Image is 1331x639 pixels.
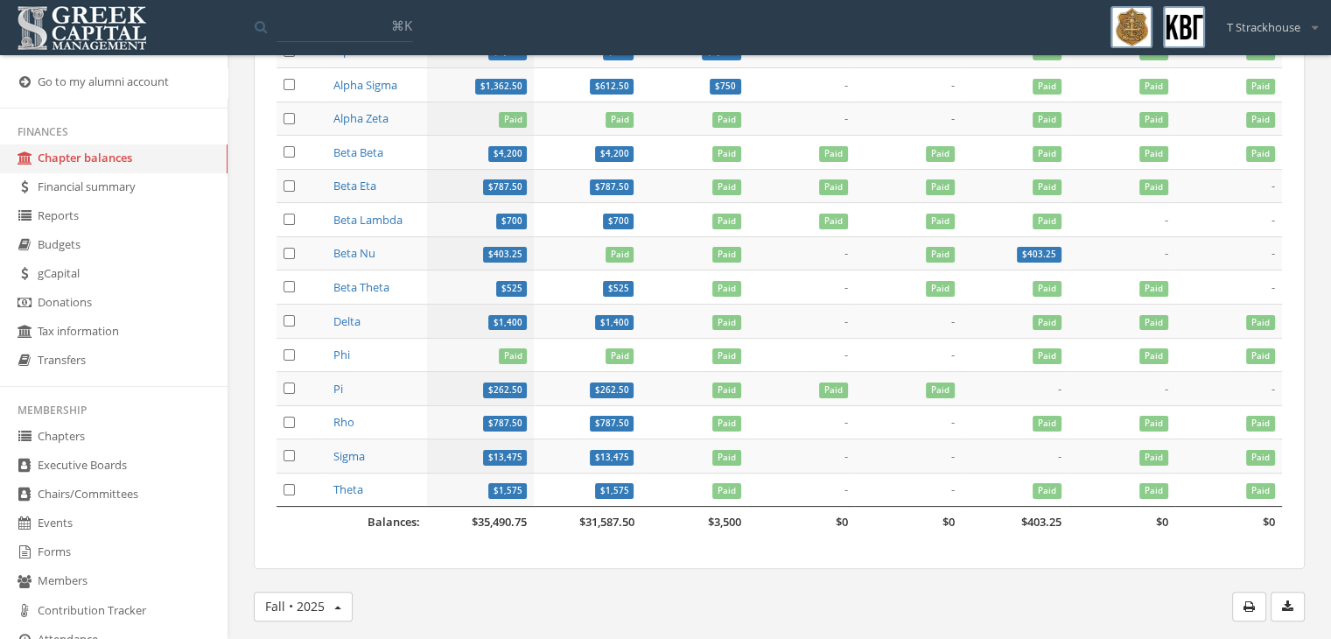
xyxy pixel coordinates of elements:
span: $403.25 [1022,249,1056,260]
span: Paid [1246,315,1275,331]
a: $787.50 [483,178,528,193]
a: Paid [1139,313,1168,329]
a: Paid [1033,110,1061,126]
a: - [951,481,955,497]
a: $525 [603,279,634,295]
span: Paid [1033,348,1061,364]
span: Paid [819,383,848,398]
a: $1,575 [595,481,634,497]
span: Paid [1139,45,1168,60]
span: $525 [496,281,528,297]
a: - [844,347,848,362]
span: $0 [1263,514,1275,530]
span: Paid [1033,112,1061,128]
span: $403.25 [483,247,528,263]
a: Paid [1246,414,1275,430]
a: Paid [712,414,741,430]
span: Paid [1246,483,1275,499]
a: Beta Theta [333,279,389,295]
a: Paid [1139,144,1168,160]
a: Phi [333,347,350,362]
span: $1,362.50 [475,79,528,95]
a: - [844,481,848,497]
a: Paid [1033,279,1061,295]
a: Beta Eta [333,178,376,193]
a: Paid [1033,212,1061,228]
span: Paid [926,281,955,297]
a: $525 [496,279,528,295]
span: - [1271,381,1275,397]
a: Paid [712,448,741,464]
span: $787.50 [595,181,629,193]
span: Paid [499,112,528,128]
span: Paid [926,247,955,263]
a: - [951,448,955,464]
span: $262.50 [595,384,629,396]
a: Paid [1139,448,1168,464]
span: Paid [1033,179,1061,195]
span: Paid [712,383,741,398]
a: Paid [1139,279,1168,295]
a: $787.50 [590,178,634,193]
a: Paid [1033,414,1061,430]
a: - [951,313,955,329]
a: Beta Beta [333,144,383,160]
span: Paid [712,450,741,466]
a: Paid [819,212,848,228]
button: Fall • 2025 [254,592,353,621]
a: Paid [606,347,634,362]
a: Paid [926,178,955,193]
a: $1,400 [595,313,634,329]
span: - [1271,279,1275,295]
span: $35,490.75 [472,514,527,530]
a: $4,200 [595,144,634,160]
a: Paid [712,212,741,228]
span: Paid [1246,45,1275,60]
span: Paid [712,483,741,499]
a: - [1271,178,1275,193]
span: - [844,414,848,430]
a: Paid [1246,481,1275,497]
a: - [1165,212,1168,228]
span: - [844,110,848,126]
span: Paid [1139,348,1168,364]
span: - [1271,245,1275,261]
a: - [951,77,955,93]
span: Paid [926,146,955,162]
a: Paid [606,110,634,126]
td: Balances: [326,507,427,537]
span: Paid [1033,146,1061,162]
a: Paid [1246,347,1275,362]
span: Paid [1139,483,1168,499]
a: $262.50 [590,381,634,397]
a: Sigma [333,448,365,464]
a: Alpha Sigma [333,77,397,93]
span: $750 [715,81,736,92]
span: $4,200 [488,146,528,162]
span: $1,575 [488,483,528,499]
span: $31,587.50 [578,514,634,530]
a: Paid [1033,43,1061,59]
span: Paid [1033,281,1061,297]
div: T Strackhouse [1215,6,1318,36]
a: - [1165,381,1168,397]
span: - [844,77,848,93]
span: $525 [608,283,629,294]
a: $750 [710,77,741,93]
a: Paid [1033,178,1061,193]
span: - [1165,245,1168,261]
span: - [951,414,955,430]
span: Paid [1246,79,1275,95]
span: Paid [712,146,741,162]
a: - [844,245,848,261]
span: Paid [606,112,634,128]
span: Paid [712,348,741,364]
span: Paid [712,179,741,195]
span: Paid [606,247,634,263]
a: Paid [1033,481,1061,497]
a: - [1271,212,1275,228]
